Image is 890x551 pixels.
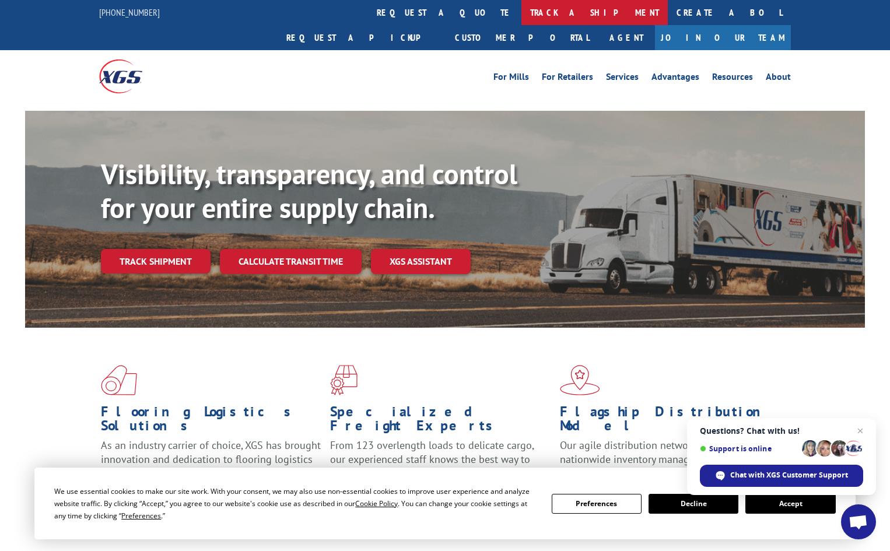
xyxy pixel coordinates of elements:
[330,405,551,438] h1: Specialized Freight Experts
[700,444,798,453] span: Support is online
[99,6,160,18] a: [PHONE_NUMBER]
[121,511,161,521] span: Preferences
[712,72,753,85] a: Resources
[101,249,211,273] a: Track shipment
[542,72,593,85] a: For Retailers
[560,438,775,466] span: Our agile distribution network gives you nationwide inventory management on demand.
[745,494,835,514] button: Accept
[220,249,362,274] a: Calculate transit time
[655,25,791,50] a: Join Our Team
[355,499,398,508] span: Cookie Policy
[101,405,321,438] h1: Flooring Logistics Solutions
[651,72,699,85] a: Advantages
[34,468,856,539] div: Cookie Consent Prompt
[101,438,321,480] span: As an industry carrier of choice, XGS has brought innovation and dedication to flooring logistics...
[54,485,537,522] div: We use essential cookies to make our site work. With your consent, we may also use non-essential ...
[649,494,738,514] button: Decline
[278,25,446,50] a: Request a pickup
[101,156,517,226] b: Visibility, transparency, and control for your entire supply chain.
[101,365,137,395] img: xgs-icon-total-supply-chain-intelligence-red
[371,249,471,274] a: XGS ASSISTANT
[552,494,642,514] button: Preferences
[330,438,551,490] p: From 123 overlength loads to delicate cargo, our experienced staff knows the best way to move you...
[730,470,848,480] span: Chat with XGS Customer Support
[598,25,655,50] a: Agent
[841,504,876,539] a: Open chat
[700,426,863,436] span: Questions? Chat with us!
[446,25,598,50] a: Customer Portal
[700,465,863,487] span: Chat with XGS Customer Support
[606,72,639,85] a: Services
[766,72,791,85] a: About
[560,365,600,395] img: xgs-icon-flagship-distribution-model-red
[560,405,780,438] h1: Flagship Distribution Model
[330,365,358,395] img: xgs-icon-focused-on-flooring-red
[493,72,529,85] a: For Mills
